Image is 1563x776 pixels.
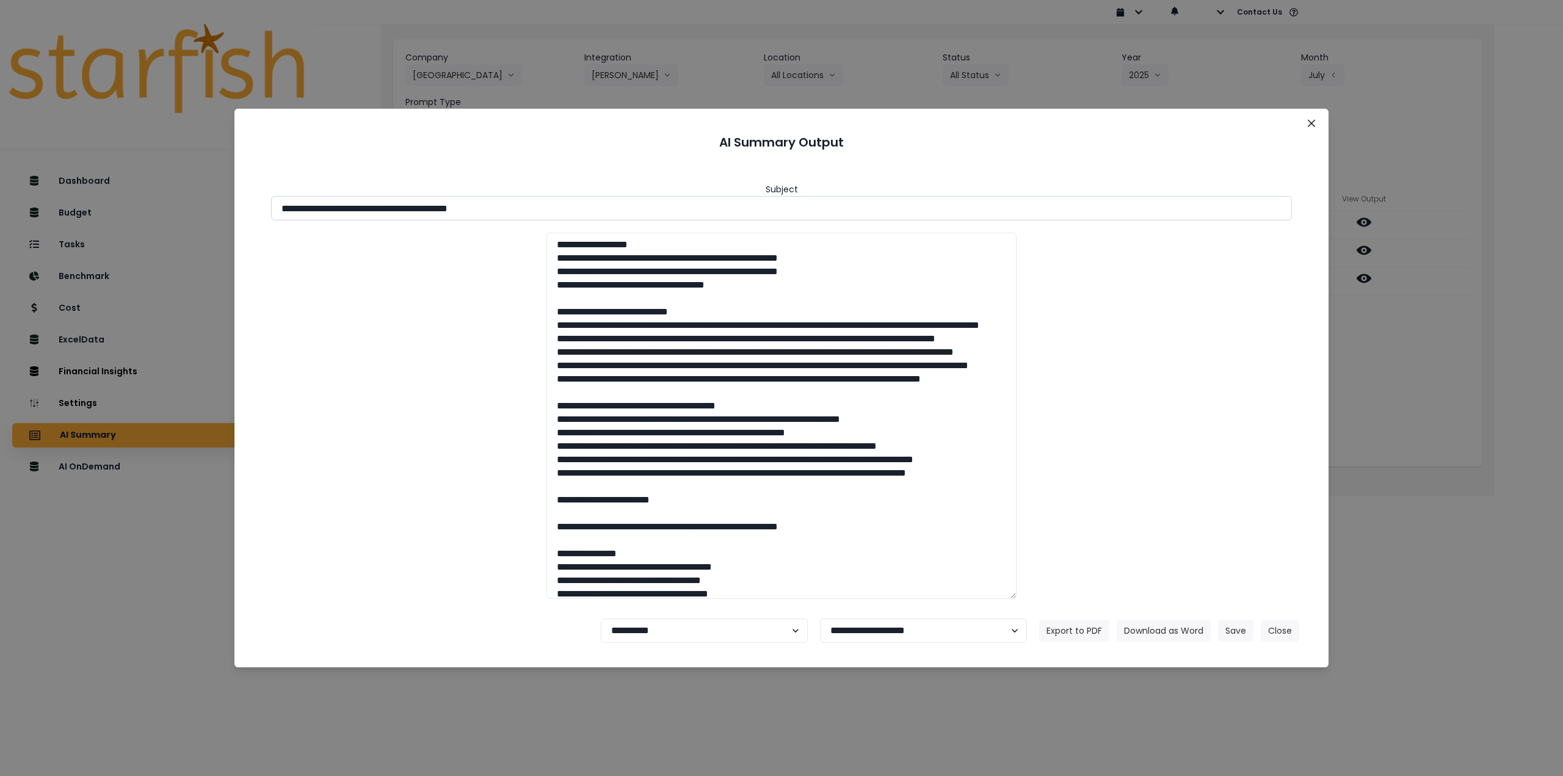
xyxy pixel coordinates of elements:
button: Download as Word [1117,620,1211,642]
button: Save [1218,620,1253,642]
button: Close [1302,114,1321,133]
header: AI Summary Output [249,123,1314,161]
button: Close [1261,620,1299,642]
button: Export to PDF [1039,620,1109,642]
header: Subject [766,183,798,196]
